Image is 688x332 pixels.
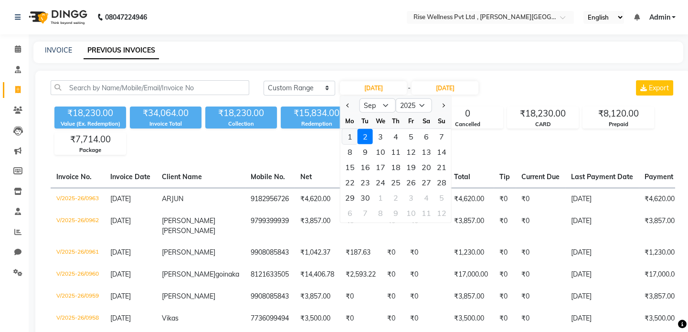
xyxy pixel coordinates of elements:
[448,286,494,308] td: ₹3,857.00
[342,144,358,160] div: 8
[295,188,340,210] td: ₹4,620.00
[388,129,403,144] div: Thursday, September 4, 2025
[162,248,215,257] span: [PERSON_NAME]
[516,188,565,210] td: ₹0
[344,98,352,113] button: Previous month
[342,205,358,221] div: Monday, October 6, 2025
[381,286,404,308] td: ₹0
[403,175,419,190] div: 26
[434,113,449,129] div: Su
[110,270,131,278] span: [DATE]
[381,264,404,286] td: ₹0
[342,144,358,160] div: Monday, September 8, 2025
[342,205,358,221] div: 6
[342,160,358,175] div: 15
[51,264,105,286] td: V/2025-26/0960
[516,242,565,264] td: ₹0
[373,160,388,175] div: 17
[373,160,388,175] div: Wednesday, September 17, 2025
[448,264,494,286] td: ₹17,000.00
[105,4,147,31] b: 08047224946
[494,308,516,330] td: ₹0
[388,113,403,129] div: Th
[434,205,449,221] div: Sunday, October 12, 2025
[358,175,373,190] div: Tuesday, September 23, 2025
[245,188,295,210] td: 9182956726
[358,113,373,129] div: Tu
[205,107,277,120] div: ₹18,230.00
[565,242,639,264] td: [DATE]
[494,286,516,308] td: ₹0
[494,210,516,242] td: ₹0
[388,175,403,190] div: 25
[494,188,516,210] td: ₹0
[565,210,639,242] td: [DATE]
[162,226,215,235] span: [PERSON_NAME]
[516,286,565,308] td: ₹0
[521,172,560,181] span: Current Due
[565,308,639,330] td: [DATE]
[281,107,352,120] div: ₹15,834.00
[110,314,131,322] span: [DATE]
[419,144,434,160] div: Saturday, September 13, 2025
[403,160,419,175] div: Friday, September 19, 2025
[448,308,494,330] td: ₹3,500.00
[403,129,419,144] div: 5
[295,264,340,286] td: ₹14,406.78
[583,107,654,120] div: ₹8,120.00
[358,144,373,160] div: 9
[342,175,358,190] div: Monday, September 22, 2025
[403,144,419,160] div: Friday, September 12, 2025
[419,160,434,175] div: Saturday, September 20, 2025
[516,264,565,286] td: ₹0
[358,190,373,205] div: 30
[162,172,202,181] span: Client Name
[51,188,105,210] td: V/2025-26/0963
[373,175,388,190] div: Wednesday, September 24, 2025
[373,129,388,144] div: 3
[432,107,503,120] div: 0
[419,160,434,175] div: 20
[342,175,358,190] div: 22
[408,83,411,93] span: -
[494,264,516,286] td: ₹0
[434,160,449,175] div: Sunday, September 21, 2025
[434,129,449,144] div: Sunday, September 7, 2025
[358,205,373,221] div: 7
[373,113,388,129] div: We
[281,120,352,128] div: Redemption
[448,188,494,210] td: ₹4,620.00
[434,144,449,160] div: Sunday, September 14, 2025
[245,308,295,330] td: 7736099494
[508,107,578,120] div: ₹18,230.00
[508,120,578,129] div: CARD
[110,172,150,181] span: Invoice Date
[412,81,478,95] input: End Date
[388,175,403,190] div: Thursday, September 25, 2025
[340,308,381,330] td: ₹0
[340,210,381,242] td: ₹0
[56,172,92,181] span: Invoice No.
[110,194,131,203] span: [DATE]
[373,205,388,221] div: Wednesday, October 8, 2025
[54,120,126,128] div: Value (Ex. Redemption)
[205,120,277,128] div: Collection
[342,160,358,175] div: Monday, September 15, 2025
[373,144,388,160] div: 10
[55,133,126,146] div: ₹7,714.00
[340,81,407,95] input: Start Date
[434,175,449,190] div: Sunday, September 28, 2025
[403,205,419,221] div: Friday, October 10, 2025
[358,175,373,190] div: 23
[434,175,449,190] div: 28
[340,264,381,286] td: ₹2,593.22
[251,172,285,181] span: Mobile No.
[130,120,201,128] div: Invoice Total
[388,205,403,221] div: Thursday, October 9, 2025
[45,46,72,54] a: INVOICE
[342,113,358,129] div: Mo
[162,194,183,203] span: ARJUN
[295,210,340,242] td: ₹3,857.00
[434,144,449,160] div: 14
[403,113,419,129] div: Fr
